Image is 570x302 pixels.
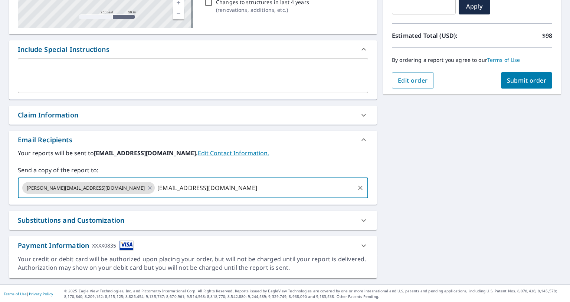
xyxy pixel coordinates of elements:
span: Submit order [507,76,547,84]
button: Clear [355,183,366,193]
div: Claim Information [9,106,377,125]
button: Edit order [392,72,434,89]
span: Edit order [398,76,428,84]
button: Submit order [501,72,553,89]
span: [PERSON_NAME][EMAIL_ADDRESS][DOMAIN_NAME] [22,185,149,192]
p: © 2025 Eagle View Technologies, Inc. and Pictometry International Corp. All Rights Reserved. Repo... [64,288,566,299]
div: Your credit or debit card will be authorized upon placing your order, but will not be charged unt... [18,255,368,272]
span: Apply [465,2,484,10]
div: Email Recipients [18,135,72,145]
img: cardImage [119,240,134,250]
a: Terms of Use [4,291,27,296]
div: Include Special Instructions [9,40,377,58]
div: [PERSON_NAME][EMAIL_ADDRESS][DOMAIN_NAME] [22,182,155,194]
p: $98 [542,31,552,40]
p: Estimated Total (USD): [392,31,472,40]
p: | [4,292,53,296]
div: Email Recipients [9,131,377,149]
a: Current Level 17, Zoom Out [173,8,184,19]
a: Terms of Use [487,56,520,63]
a: EditContactInfo [198,149,269,157]
div: Claim Information [18,110,78,120]
p: ( renovations, additions, etc. ) [216,6,309,14]
label: Send a copy of the report to: [18,166,368,175]
div: Include Special Instructions [18,44,109,54]
div: Payment Information [18,240,134,250]
div: XXXX0835 [92,240,116,250]
div: Payment InformationXXXX0835cardImage [9,236,377,255]
b: [EMAIL_ADDRESS][DOMAIN_NAME]. [94,149,198,157]
div: Substitutions and Customization [18,215,124,225]
label: Your reports will be sent to [18,149,368,157]
p: By ordering a report you agree to our [392,57,552,63]
a: Privacy Policy [29,291,53,296]
div: Substitutions and Customization [9,211,377,230]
